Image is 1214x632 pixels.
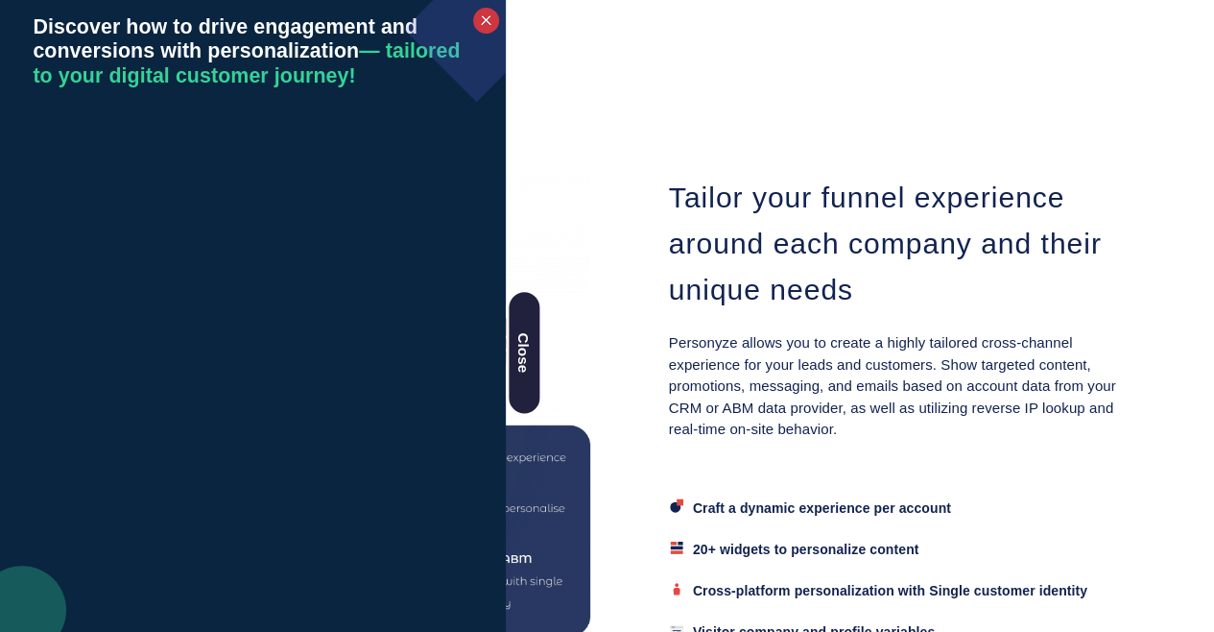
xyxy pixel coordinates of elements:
[693,500,951,516] span: Craft a dynamic experience per account
[506,289,542,416] div: Close
[693,583,1087,598] span: Cross-platform personalization with Single customer identity
[33,113,473,627] iframe: Select a Date & Time - Calendly
[693,542,919,557] span: 20+ widgets to personalize content
[33,39,460,87] span: — tailored to your digital customer journey!
[33,15,473,603] div: Discover how to drive engagement and conversions with personalization
[669,332,1126,441] p: Personyze allows you to create a highly tailored cross-channel experience for your leads and cust...
[669,175,1126,313] h3: Tailor your funnel experience around each company and their unique needs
